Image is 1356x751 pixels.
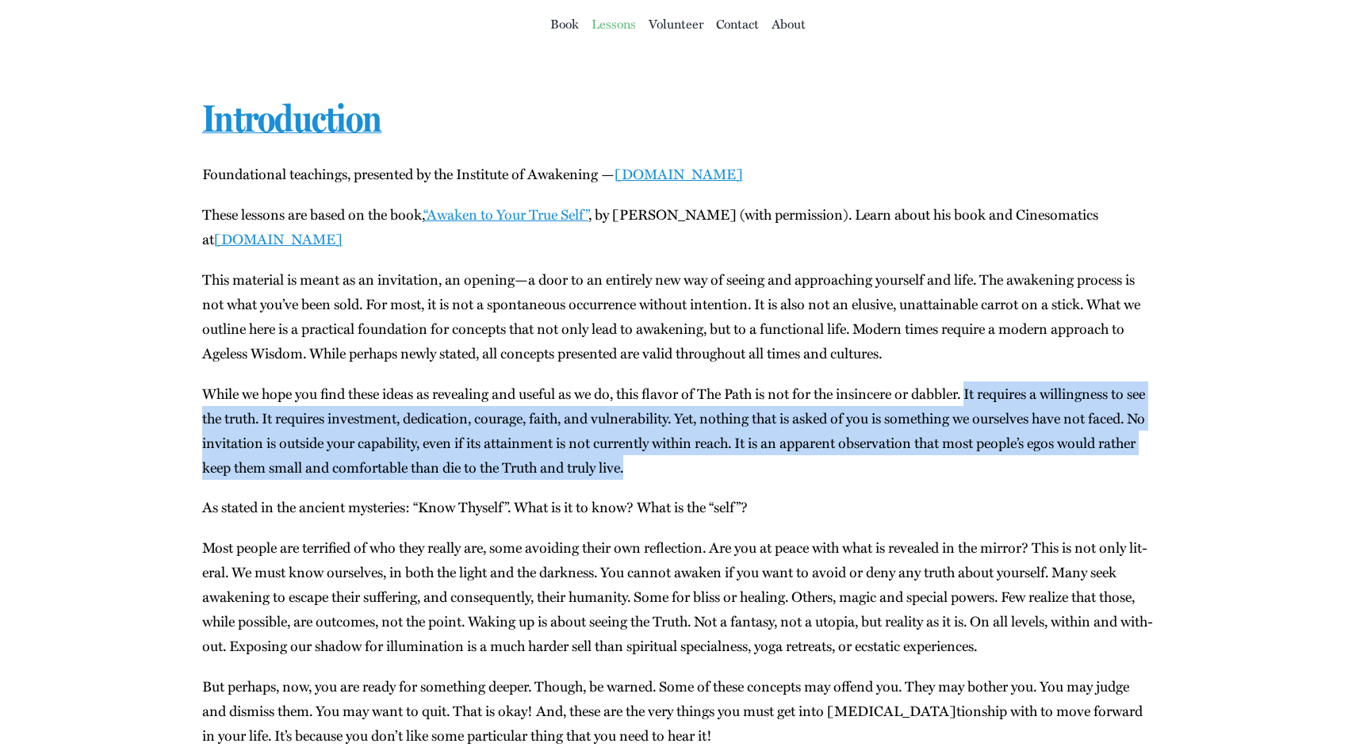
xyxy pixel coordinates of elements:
a: Con­tact [716,13,759,35]
a: Vol­un­teer [649,13,703,35]
a: “Awak­en to Your True Self” [423,204,588,224]
a: Introduction [202,96,381,140]
a: About [772,13,806,35]
p: Most peo­ple are ter­ri­fied of who they real­ly are, some avoid­ing their own reflec­tion. Are y... [202,535,1154,658]
p: Foun­da­tion­al teach­ings, pre­sent­ed by the Insti­tute of Awak­en­ing — [202,162,1154,186]
p: As stat­ed in the ancient mys­ter­ies: “Know Thy­self”. What is it to know? What is the “self”? [202,495,1154,519]
p: This mate­r­i­al is meant as an invi­ta­tion, an opening—a door to an entire­ly new way of see­in... [202,267,1154,366]
p: But per­haps, now, you are ready for some­thing deep­er. Though, be warned. Some of these con­cep... [202,674,1154,748]
p: While we hope you find these ideas as reveal­ing and use­ful as we do, this fla­vor of The Path i... [202,381,1154,480]
p: These lessons are based on the book, , by [PERSON_NAME] (with per­mis­sion). Learn about his book... [202,202,1154,251]
a: [DOMAIN_NAME] [214,228,343,249]
a: Lessons [592,13,636,35]
a: [DOMAIN_NAME] [615,163,743,184]
a: Book [550,13,579,35]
